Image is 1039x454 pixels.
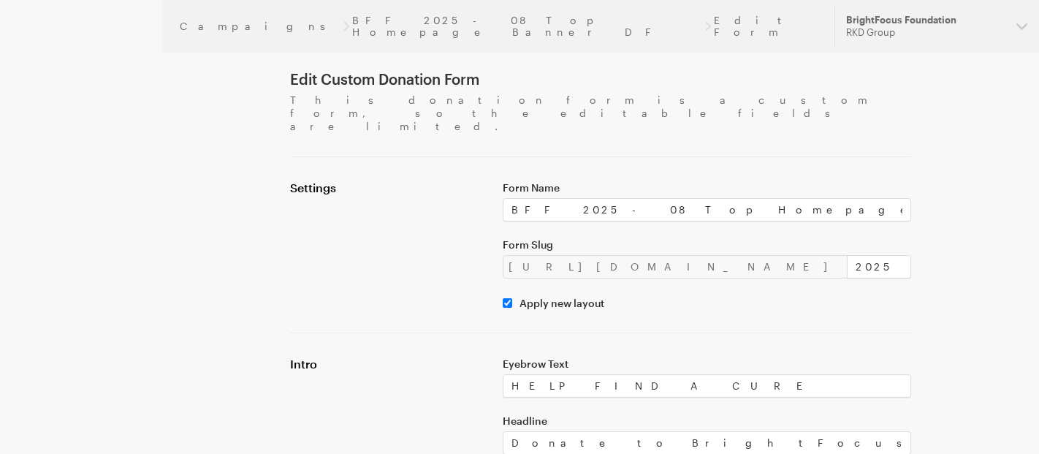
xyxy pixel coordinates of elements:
a: Campaigns [180,20,341,32]
a: BFF 2025-08 Top Homepage Banner DF [352,15,704,38]
p: This donation form is a custom form, so the editable fields are limited. [290,94,911,133]
h4: Settings [290,181,485,195]
button: BrightFocus Foundation RKD Group [834,6,1039,47]
div: BrightFocus Foundation [846,14,1005,26]
label: Form Name [503,182,911,194]
div: [URL][DOMAIN_NAME] [503,255,848,279]
label: Headline [503,415,911,427]
h1: Edit Custom Donation Form [290,70,911,88]
label: Apply new layout [512,298,604,309]
label: Eyebrow Text [503,358,911,370]
h4: Intro [290,357,485,371]
label: Form Slug [503,239,911,251]
div: RKD Group [846,26,1005,39]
